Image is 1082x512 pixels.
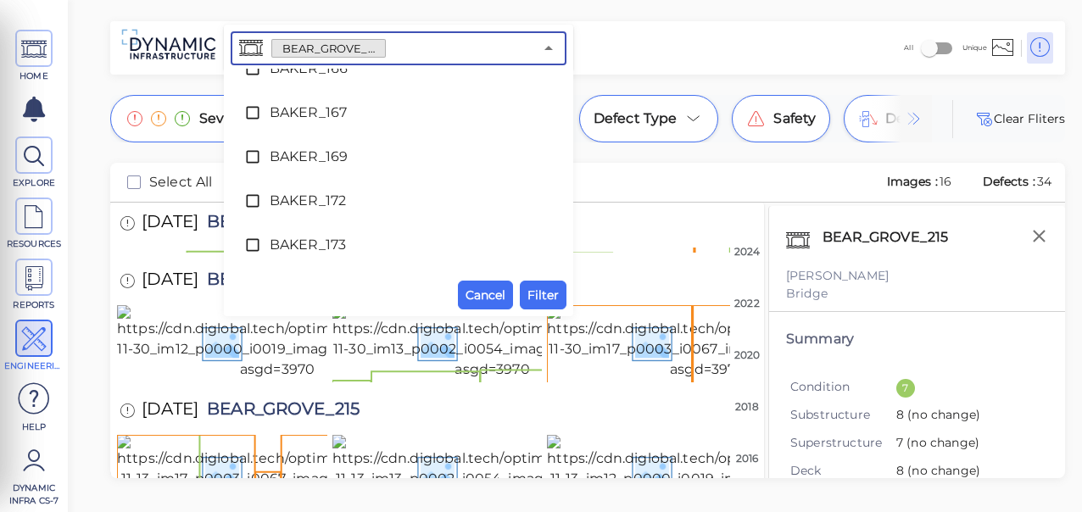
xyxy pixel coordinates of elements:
[786,329,1048,349] div: Summary
[786,267,1048,285] div: [PERSON_NAME]
[903,435,979,450] span: (no change)
[198,400,360,423] span: BEAR_GROVE_215
[332,435,654,509] img: https://cdn.diglobal.tech/optimized/3970/2014-11-13_im13_p0002_i0054_image_index_1.png?asgd=3970
[940,174,951,189] span: 16
[4,237,64,250] span: RESOURCES
[537,36,561,60] button: Close
[547,305,867,380] img: https://cdn.diglobal.tech/optimized/3970/2016-11-30_im17_p0003_i0067_image_index_1.png?asgd=3970
[790,378,896,396] span: Condition
[142,270,198,293] span: [DATE]
[198,213,360,236] span: BEAR_GROVE_215
[896,434,1035,454] span: 7
[1010,436,1069,499] iframe: Chat
[904,109,924,129] img: container_overflow_arrow_end
[466,285,505,305] span: Cancel
[981,174,1037,189] span: Defects :
[4,176,64,189] span: EXPLORE
[520,281,566,309] button: Filter
[885,174,940,189] span: Images :
[142,400,198,423] span: [DATE]
[199,109,254,129] span: Severity
[896,462,1035,481] span: 8
[4,420,64,433] span: Help
[272,41,385,57] span: BEAR_GROVE_215
[527,285,559,305] span: Filter
[117,305,438,380] img: https://cdn.diglobal.tech/optimized/3970/2016-11-30_im12_p0000_i0019_image_index_2.png?asgd=3970
[896,379,915,398] div: 7
[730,244,764,259] div: 2024
[270,103,527,123] span: BAKER_167
[773,109,816,129] span: Safety
[149,172,213,192] span: Select All
[973,109,1065,129] button: Clear Fliters
[904,407,980,422] span: (no change)
[869,95,933,142] img: small_overflow_gradient_end
[730,296,764,311] div: 2022
[4,481,64,507] span: Dynamic Infra CS-7
[896,406,1035,426] span: 8
[818,223,970,259] div: BEAR_GROVE_215
[4,359,64,372] span: ENGINEERING
[790,462,896,480] span: Deck
[730,399,764,415] div: 2018
[4,70,64,82] span: HOME
[1037,174,1051,189] span: 34
[730,451,764,466] div: 2016
[117,435,438,509] img: https://cdn.diglobal.tech/optimized/3970/2014-11-13_im17_p0003_i0067_image_index_1.png?asgd=3970
[594,109,678,129] span: Defect Type
[332,305,653,380] img: https://cdn.diglobal.tech/optimized/3970/2016-11-30_im13_p0002_i0054_image_index_1.png?asgd=3970
[547,435,868,509] img: https://cdn.diglobal.tech/optimized/3970/2014-11-13_im12_p0000_i0019_image_index_2.png?asgd=3970
[198,270,360,293] span: BEAR_GROVE_215
[790,406,896,424] span: Substructure
[730,348,764,363] div: 2020
[270,191,527,211] span: BAKER_172
[904,31,986,64] div: All Unique
[270,235,527,255] span: BAKER_173
[142,213,198,236] span: [DATE]
[904,463,980,478] span: (no change)
[270,147,527,167] span: BAKER_169
[458,281,513,309] button: Cancel
[270,58,527,79] span: BAKER_166
[4,298,64,311] span: REPORTS
[786,285,1048,303] div: Bridge
[790,434,896,452] span: Superstructure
